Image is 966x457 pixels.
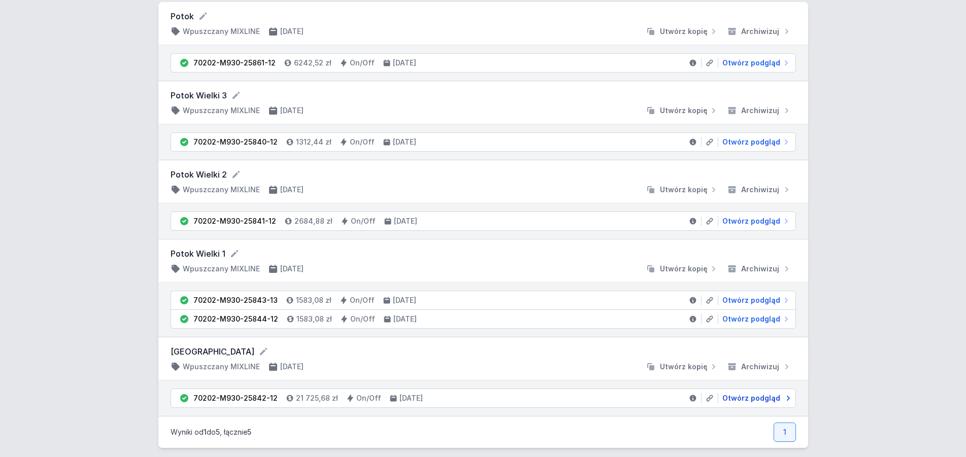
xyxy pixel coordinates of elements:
[741,264,779,274] span: Archiwizuj
[171,248,796,260] form: Potok Wielki 1
[216,428,220,436] span: 5
[723,185,796,195] button: Archiwizuj
[183,185,260,195] h4: Wpuszczany MIXLINE
[722,216,780,226] span: Otwórz podgląd
[296,393,338,403] h4: 21 725,68 zł
[722,137,780,147] span: Otwórz podgląd
[294,58,331,68] h4: 6242,52 zł
[722,314,780,324] span: Otwórz podgląd
[280,185,304,195] h4: [DATE]
[718,58,791,68] a: Otwórz podgląd
[393,58,416,68] h4: [DATE]
[393,314,417,324] h4: [DATE]
[642,264,723,274] button: Utwórz kopię
[723,106,796,116] button: Archiwizuj
[741,185,779,195] span: Archiwizuj
[231,169,241,180] button: Edytuj nazwę projektu
[350,137,375,147] h4: On/Off
[718,295,791,305] a: Otwórz podgląd
[296,295,331,305] h4: 1583,08 zł
[193,137,278,147] div: 70202-M930-25840-12
[718,393,791,403] a: Otwórz podgląd
[204,428,207,436] span: 1
[193,295,278,305] div: 70202-M930-25843-13
[718,216,791,226] a: Otwórz podgląd
[642,26,723,37] button: Utwórz kopię
[193,393,278,403] div: 70202-M930-25842-12
[722,58,780,68] span: Otwórz podgląd
[296,314,332,324] h4: 1583,08 zł
[183,264,260,274] h4: Wpuszczany MIXLINE
[171,10,796,22] form: Potok
[280,26,304,37] h4: [DATE]
[660,106,708,116] span: Utwórz kopię
[294,216,332,226] h4: 2684,88 zł
[723,362,796,372] button: Archiwizuj
[280,362,304,372] h4: [DATE]
[183,362,260,372] h4: Wpuszczany MIXLINE
[393,137,416,147] h4: [DATE]
[280,106,304,116] h4: [DATE]
[280,264,304,274] h4: [DATE]
[229,249,240,259] button: Edytuj nazwę projektu
[231,90,241,100] button: Edytuj nazwę projektu
[350,295,375,305] h4: On/Off
[198,11,208,21] button: Edytuj nazwę projektu
[171,89,796,101] form: Potok Wielki 3
[660,185,708,195] span: Utwórz kopię
[258,346,269,357] button: Edytuj nazwę projektu
[394,216,417,226] h4: [DATE]
[718,314,791,324] a: Otwórz podgląd
[351,216,376,226] h4: On/Off
[247,428,251,436] span: 5
[183,106,260,116] h4: Wpuszczany MIXLINE
[723,26,796,37] button: Archiwizuj
[722,295,780,305] span: Otwórz podgląd
[718,137,791,147] a: Otwórz podgląd
[171,168,796,181] form: Potok Wielki 2
[350,314,375,324] h4: On/Off
[741,362,779,372] span: Archiwizuj
[642,362,723,372] button: Utwórz kopię
[722,393,780,403] span: Otwórz podgląd
[774,423,796,442] a: 1
[193,314,278,324] div: 70202-M930-25844-12
[393,295,416,305] h4: [DATE]
[296,137,331,147] h4: 1312,44 zł
[171,427,251,437] p: Wyniki od do , łącznie
[723,264,796,274] button: Archiwizuj
[193,216,276,226] div: 70202-M930-25841-12
[356,393,381,403] h4: On/Off
[660,362,708,372] span: Utwórz kopię
[399,393,423,403] h4: [DATE]
[193,58,276,68] div: 70202-M930-25861-12
[350,58,375,68] h4: On/Off
[660,26,708,37] span: Utwórz kopię
[741,26,779,37] span: Archiwizuj
[183,26,260,37] h4: Wpuszczany MIXLINE
[741,106,779,116] span: Archiwizuj
[660,264,708,274] span: Utwórz kopię
[642,185,723,195] button: Utwórz kopię
[171,345,796,358] form: [GEOGRAPHIC_DATA]
[642,106,723,116] button: Utwórz kopię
